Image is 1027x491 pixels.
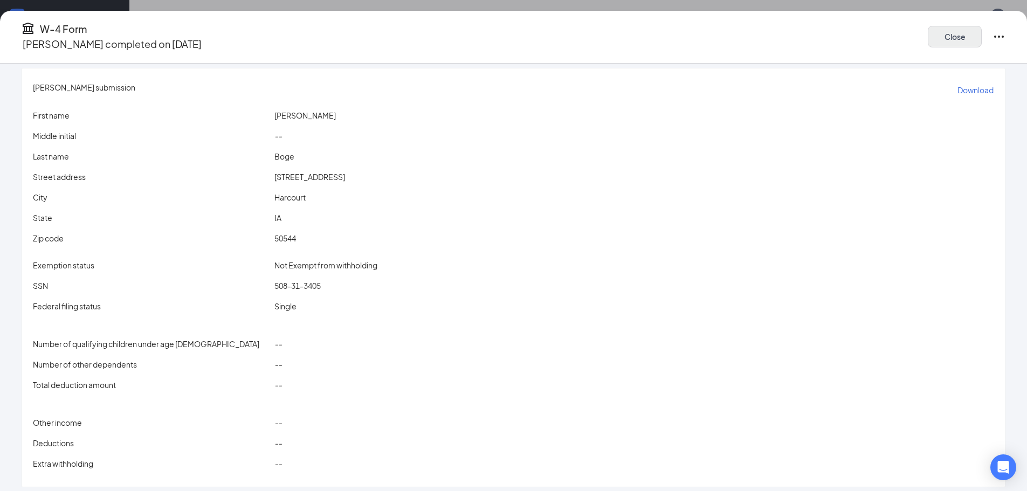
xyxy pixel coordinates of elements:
[33,358,270,370] p: Number of other dependents
[33,338,270,350] p: Number of qualifying children under age [DEMOGRAPHIC_DATA]
[990,454,1016,480] div: Open Intercom Messenger
[274,260,377,270] span: Not Exempt from withholding
[274,438,282,448] span: --
[957,81,994,99] button: Download
[274,418,282,427] span: --
[33,417,270,428] p: Other income
[33,379,270,391] p: Total deduction amount
[33,150,270,162] p: Last name
[274,301,297,311] span: Single
[274,213,281,223] span: IA
[274,151,294,161] span: Boge
[274,380,282,390] span: --
[33,280,270,292] p: SSN
[33,259,270,271] p: Exemption status
[274,359,282,369] span: --
[33,81,135,99] span: [PERSON_NAME] submission
[274,131,282,141] span: --
[957,85,994,95] p: Download
[33,232,270,244] p: Zip code
[33,458,270,469] p: Extra withholding
[274,192,306,202] span: Harcourt
[33,171,270,183] p: Street address
[274,459,282,468] span: --
[274,339,282,349] span: --
[33,130,270,142] p: Middle initial
[274,281,321,291] span: 508-31-3405
[33,212,270,224] p: State
[33,300,270,312] p: Federal filing status
[33,437,270,449] p: Deductions
[274,172,345,182] span: [STREET_ADDRESS]
[22,22,35,34] svg: TaxGovernmentIcon
[928,26,982,47] button: Close
[33,191,270,203] p: City
[33,109,270,121] p: First name
[23,37,202,52] p: [PERSON_NAME] completed on [DATE]
[40,22,87,37] h4: W-4 Form
[274,233,296,243] span: 50544
[992,30,1005,43] svg: Ellipses
[274,110,336,120] span: [PERSON_NAME]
